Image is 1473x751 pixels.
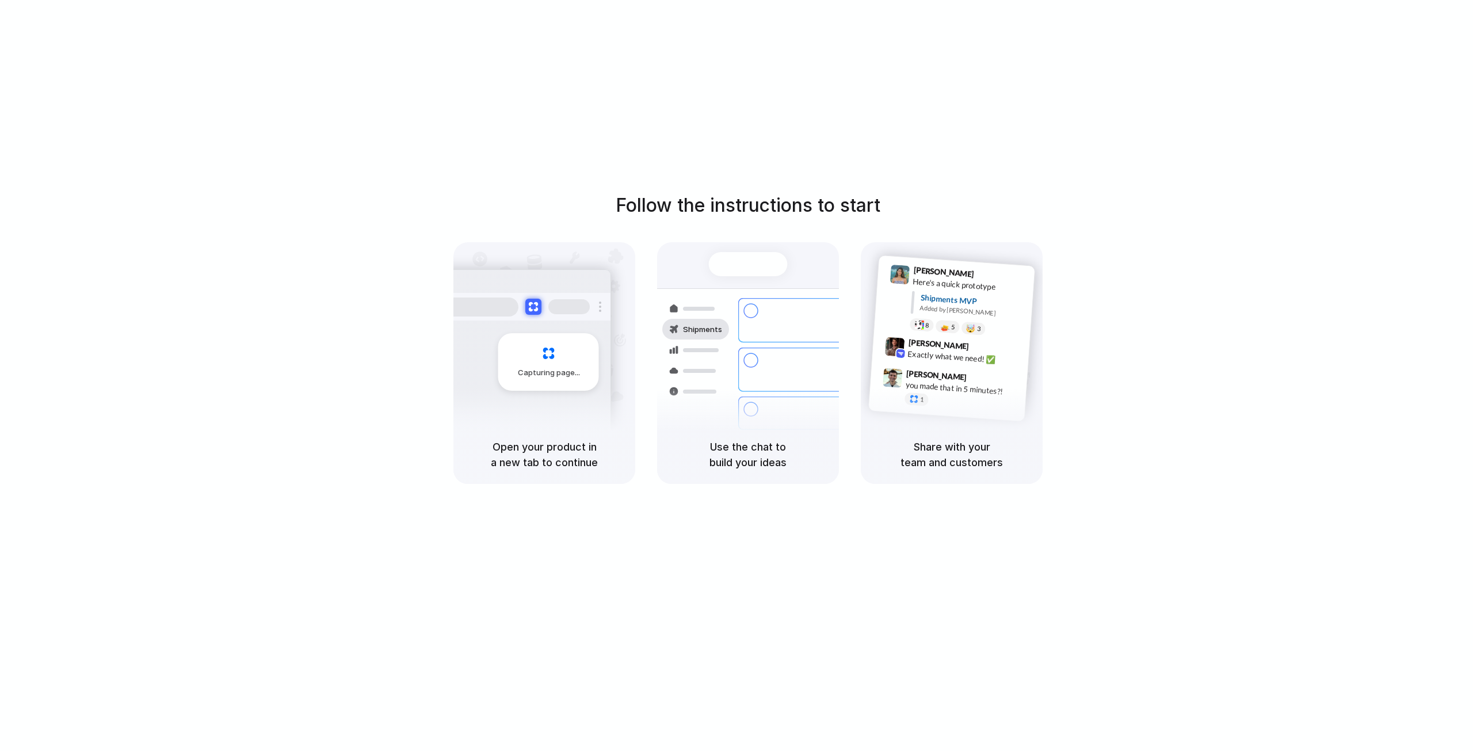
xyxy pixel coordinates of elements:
div: Exactly what we need! ✅ [907,348,1022,368]
span: [PERSON_NAME] [906,367,967,384]
h5: Share with your team and customers [875,439,1029,470]
span: 3 [977,326,981,332]
span: Shipments [683,324,722,336]
span: 1 [920,397,924,403]
div: 🤯 [966,324,976,333]
div: Here's a quick prototype [913,276,1028,295]
h5: Open your product in a new tab to continue [467,439,621,470]
span: [PERSON_NAME] [908,336,969,353]
h5: Use the chat to build your ideas [671,439,825,470]
span: 9:42 AM [972,342,996,356]
span: 8 [925,322,929,329]
h1: Follow the instructions to start [616,192,880,219]
div: Shipments MVP [920,292,1026,311]
div: you made that in 5 minutes?! [905,379,1020,398]
div: Added by [PERSON_NAME] [919,303,1025,320]
span: 9:41 AM [978,269,1001,283]
span: 9:47 AM [970,372,994,386]
span: Capturing page [518,367,582,379]
span: 5 [951,324,955,330]
span: [PERSON_NAME] [913,264,974,280]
